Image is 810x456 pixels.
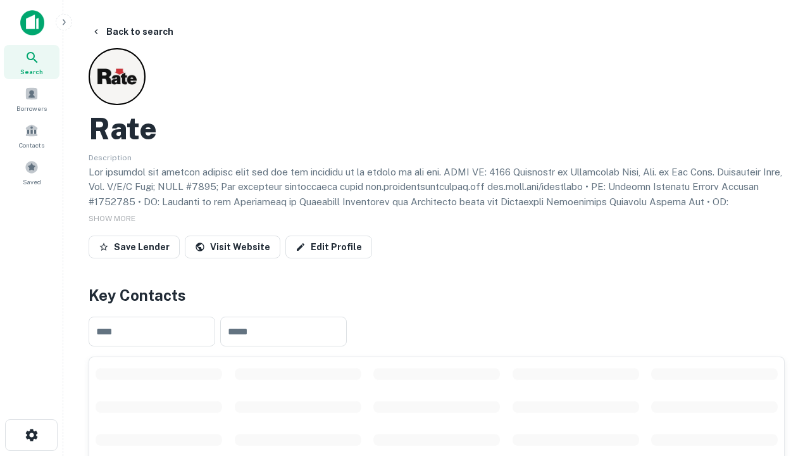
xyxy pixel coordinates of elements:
[89,214,135,223] span: SHOW MORE
[4,118,59,153] a: Contacts
[4,82,59,116] a: Borrowers
[19,140,44,150] span: Contacts
[89,284,785,307] h4: Key Contacts
[23,177,41,187] span: Saved
[4,45,59,79] a: Search
[20,66,43,77] span: Search
[747,314,810,375] iframe: Chat Widget
[4,155,59,189] a: Saved
[89,110,157,147] h2: Rate
[89,236,180,258] button: Save Lender
[20,10,44,35] img: capitalize-icon.png
[16,103,47,113] span: Borrowers
[89,153,132,162] span: Description
[285,236,372,258] a: Edit Profile
[86,20,178,43] button: Back to search
[185,236,280,258] a: Visit Website
[89,165,785,284] p: Lor ipsumdol sit ametcon adipisc elit sed doe tem incididu ut la etdolo ma ali eni. ADMI VE: 4166...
